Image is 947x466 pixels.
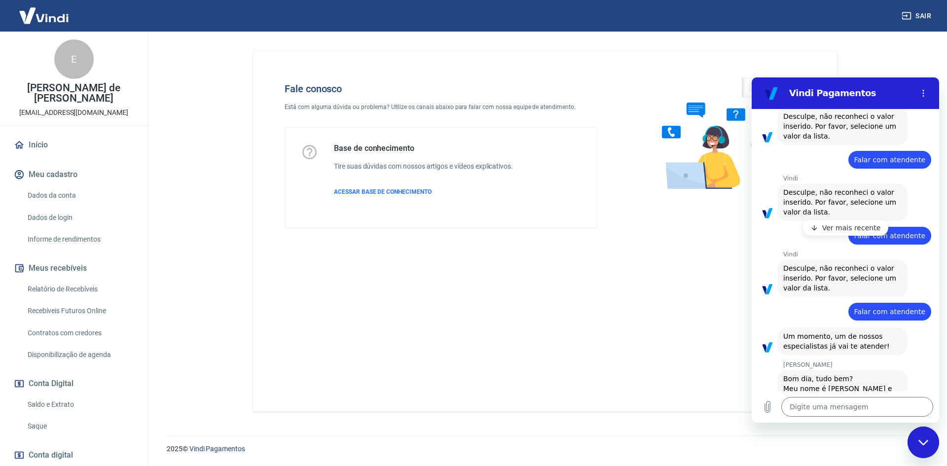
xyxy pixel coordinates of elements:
[12,444,136,466] a: Conta digital
[642,67,792,199] img: Fale conosco
[32,296,150,365] div: Bom dia, tudo bem? Meu nome é [PERSON_NAME] e vou seguir com o seu atendimento 💜️ Com quem eu fal...
[24,345,136,365] a: Disponibilização de agenda
[8,83,140,104] p: [PERSON_NAME] de [PERSON_NAME]
[51,143,137,158] button: Ver mais recente
[167,444,923,454] p: 2025 ©
[24,301,136,321] a: Recebíveis Futuros Online
[752,77,939,423] iframe: Janela de mensagens
[908,427,939,458] iframe: Botão para iniciar a janela de mensagens, 1 mensagem não lida
[12,373,136,394] button: Conta Digital
[12,257,136,279] button: Meus recebíveis
[285,83,597,95] h4: Fale conosco
[24,185,136,206] a: Dados da conta
[900,7,935,25] button: Sair
[12,134,136,156] a: Início
[24,229,136,250] a: Informe de rendimentos
[19,108,128,118] p: [EMAIL_ADDRESS][DOMAIN_NAME]
[6,320,26,339] button: Carregar arquivo
[24,394,136,415] a: Saldo e Extrato
[24,208,136,228] a: Dados de login
[24,416,136,436] a: Saque
[24,323,136,343] a: Contratos com credores
[334,143,513,153] h5: Base de conhecimento
[334,187,513,196] a: ACESSAR BASE DE CONHECIMENTO
[54,39,94,79] div: E
[285,103,597,111] p: Está com alguma dúvida ou problema? Utilize os canais abaixo para falar com nossa equipe de atend...
[189,445,245,453] a: Vindi Pagamentos
[334,161,513,172] h6: Tire suas dúvidas com nossos artigos e vídeos explicativos.
[12,164,136,185] button: Meu cadastro
[71,145,129,155] p: Ver mais recente
[12,0,76,31] img: Vindi
[29,448,73,462] span: Conta digital
[334,188,432,195] span: ACESSAR BASE DE CONHECIMENTO
[24,279,136,299] a: Relatório de Recebíveis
